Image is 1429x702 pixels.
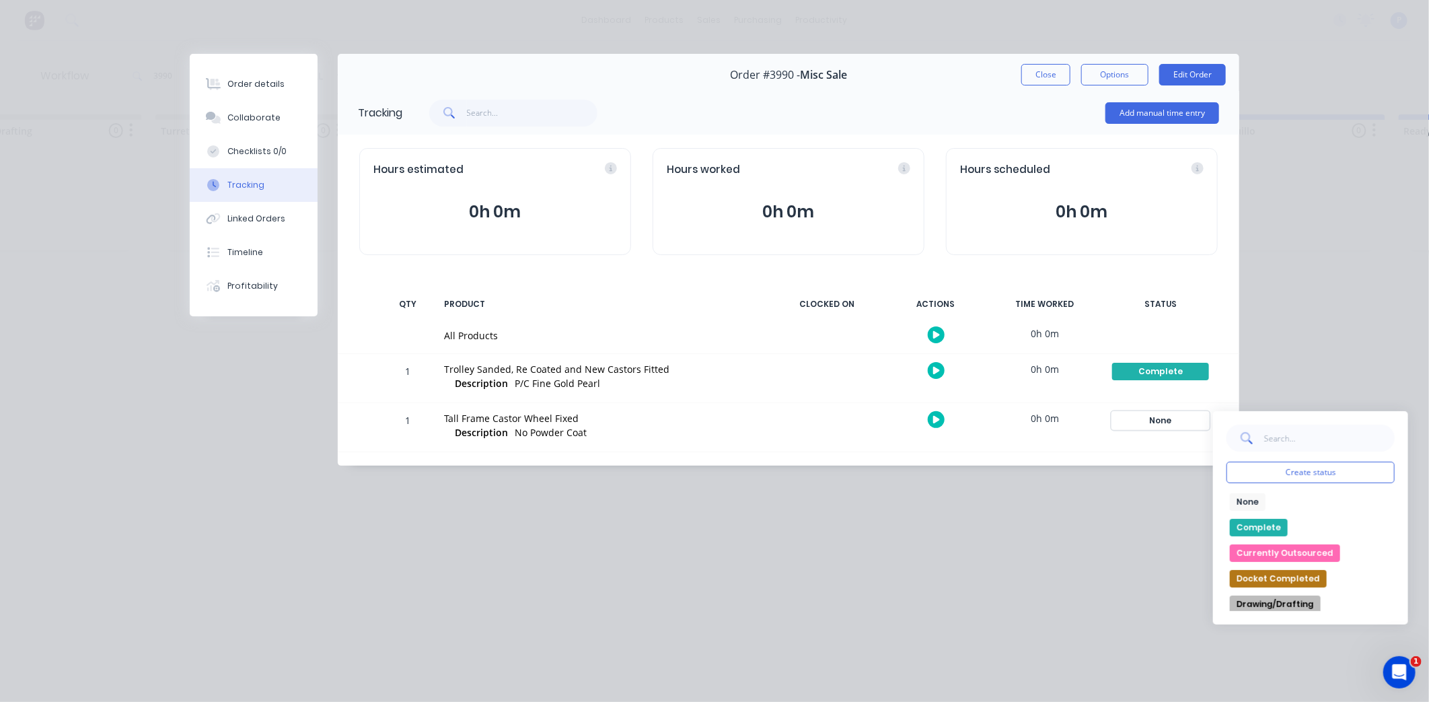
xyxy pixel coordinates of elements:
[388,405,428,452] div: 1
[444,362,760,376] div: Trolley Sanded, Re Coated and New Castors Fitted
[444,411,760,425] div: Tall Frame Castor Wheel Fixed
[455,425,508,440] span: Description
[776,290,877,318] div: CLOCKED ON
[1230,545,1340,562] button: Currently Outsourced
[190,236,318,269] button: Timeline
[1411,656,1422,667] span: 1
[1230,519,1288,536] button: Complete
[1112,412,1209,429] div: None
[227,112,281,124] div: Collaborate
[515,377,600,390] span: P/C Fine Gold Pearl
[227,179,264,191] div: Tracking
[358,105,402,121] div: Tracking
[1081,64,1148,85] button: Options
[515,426,587,439] span: No Powder Coat
[994,290,1095,318] div: TIME WORKED
[1105,102,1219,124] button: Add manual time entry
[190,101,318,135] button: Collaborate
[373,199,617,225] button: 0h 0m
[994,403,1095,433] div: 0h 0m
[467,100,598,127] input: Search...
[1159,64,1226,85] button: Edit Order
[667,199,910,225] button: 0h 0m
[960,162,1050,178] span: Hours scheduled
[1021,64,1070,85] button: Close
[1111,411,1210,430] button: None
[960,199,1204,225] button: 0h 0m
[227,145,287,157] div: Checklists 0/0
[444,328,760,343] div: All Products
[227,78,285,90] div: Order details
[1230,493,1266,511] button: None
[885,290,986,318] div: ACTIONS
[667,162,740,178] span: Hours worked
[1383,656,1416,689] iframe: Intercom live chat
[388,356,428,402] div: 1
[190,135,318,168] button: Checklists 0/0
[994,354,1095,384] div: 0h 0m
[1226,462,1395,483] button: Create status
[436,290,768,318] div: PRODUCT
[373,162,464,178] span: Hours estimated
[227,280,278,292] div: Profitability
[1230,596,1321,613] button: Drawing/Drafting
[227,213,285,225] div: Linked Orders
[1103,290,1218,318] div: STATUS
[227,246,263,258] div: Timeline
[1230,570,1327,588] button: Docket Completed
[190,168,318,202] button: Tracking
[994,318,1095,349] div: 0h 0m
[455,376,508,390] span: Description
[1263,425,1395,452] input: Search...
[388,290,428,318] div: QTY
[190,67,318,101] button: Order details
[190,269,318,303] button: Profitability
[800,69,847,81] span: Misc Sale
[1111,362,1210,381] button: Complete
[730,69,800,81] span: Order #3990 -
[1112,363,1209,380] div: Complete
[190,202,318,236] button: Linked Orders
